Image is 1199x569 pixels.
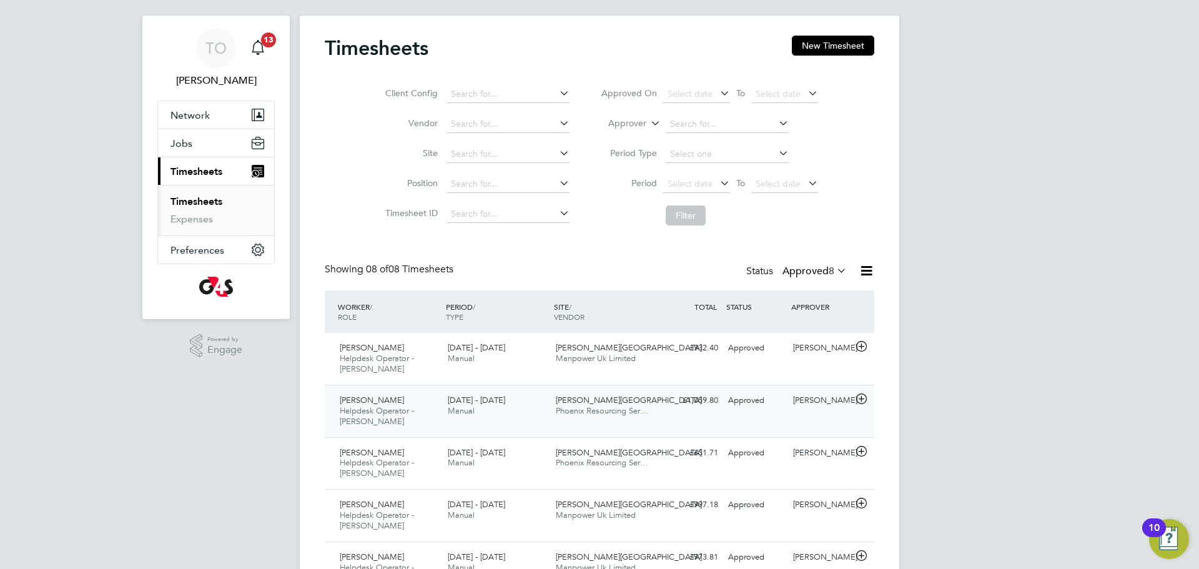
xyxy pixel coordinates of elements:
[340,552,404,562] span: [PERSON_NAME]
[447,205,570,223] input: Search for...
[601,87,657,99] label: Approved On
[335,295,443,328] div: WORKER
[325,36,428,61] h2: Timesheets
[723,495,788,515] div: Approved
[788,390,853,411] div: [PERSON_NAME]
[556,405,648,416] span: Phoenix Resourcing Ser…
[340,510,414,531] span: Helpdesk Operator - [PERSON_NAME]
[473,302,475,312] span: /
[340,457,414,478] span: Helpdesk Operator - [PERSON_NAME]
[658,547,723,568] div: £973.81
[733,175,749,191] span: To
[448,552,505,562] span: [DATE] - [DATE]
[447,146,570,163] input: Search for...
[556,447,702,458] span: [PERSON_NAME][GEOGRAPHIC_DATA]
[658,495,723,515] div: £997.18
[556,499,702,510] span: [PERSON_NAME][GEOGRAPHIC_DATA]
[199,277,233,297] img: g4s-logo-retina.png
[788,338,853,359] div: [PERSON_NAME]
[666,205,706,225] button: Filter
[340,395,404,405] span: [PERSON_NAME]
[382,117,438,129] label: Vendor
[788,547,853,568] div: [PERSON_NAME]
[261,32,276,47] span: 13
[170,244,224,256] span: Preferences
[448,510,475,520] span: Manual
[158,129,274,157] button: Jobs
[340,405,414,427] span: Helpdesk Operator - [PERSON_NAME]
[447,176,570,193] input: Search for...
[556,510,636,520] span: Manpower Uk Limited
[207,345,242,355] span: Engage
[382,87,438,99] label: Client Config
[448,457,475,468] span: Manual
[170,166,222,177] span: Timesheets
[448,499,505,510] span: [DATE] - [DATE]
[443,295,551,328] div: PERIOD
[325,263,456,276] div: Showing
[723,443,788,463] div: Approved
[601,147,657,159] label: Period Type
[723,390,788,411] div: Approved
[157,277,275,297] a: Go to home page
[448,342,505,353] span: [DATE] - [DATE]
[157,73,275,88] span: Tracy Omalley
[448,447,505,458] span: [DATE] - [DATE]
[158,101,274,129] button: Network
[170,213,213,225] a: Expenses
[170,109,210,121] span: Network
[340,447,404,458] span: [PERSON_NAME]
[382,207,438,219] label: Timesheet ID
[340,342,404,353] span: [PERSON_NAME]
[601,177,657,189] label: Period
[666,116,789,133] input: Search for...
[756,178,801,189] span: Select date
[170,137,192,149] span: Jobs
[723,547,788,568] div: Approved
[556,457,648,468] span: Phoenix Resourcing Ser…
[556,353,636,364] span: Manpower Uk Limited
[733,85,749,101] span: To
[448,353,475,364] span: Manual
[207,334,242,345] span: Powered by
[157,28,275,88] a: TO[PERSON_NAME]
[1148,528,1160,544] div: 10
[366,263,388,275] span: 08 of
[666,146,789,163] input: Select one
[1149,519,1189,559] button: Open Resource Center, 10 new notifications
[158,185,274,235] div: Timesheets
[554,312,585,322] span: VENDOR
[340,353,414,374] span: Helpdesk Operator - [PERSON_NAME]
[788,495,853,515] div: [PERSON_NAME]
[448,405,475,416] span: Manual
[668,178,713,189] span: Select date
[556,395,702,405] span: [PERSON_NAME][GEOGRAPHIC_DATA]
[551,295,659,328] div: SITE
[142,16,290,319] nav: Main navigation
[723,295,788,318] div: STATUS
[158,236,274,264] button: Preferences
[190,334,243,358] a: Powered byEngage
[447,86,570,103] input: Search for...
[723,338,788,359] div: Approved
[556,342,702,353] span: [PERSON_NAME][GEOGRAPHIC_DATA]
[756,88,801,99] span: Select date
[366,263,453,275] span: 08 Timesheets
[658,338,723,359] div: £932.40
[746,263,849,280] div: Status
[382,147,438,159] label: Site
[170,195,222,207] a: Timesheets
[668,88,713,99] span: Select date
[446,312,463,322] span: TYPE
[556,552,702,562] span: [PERSON_NAME][GEOGRAPHIC_DATA]
[694,302,717,312] span: TOTAL
[590,117,646,130] label: Approver
[788,295,853,318] div: APPROVER
[338,312,357,322] span: ROLE
[370,302,372,312] span: /
[658,443,723,463] div: £651.71
[382,177,438,189] label: Position
[447,116,570,133] input: Search for...
[792,36,874,56] button: New Timesheet
[340,499,404,510] span: [PERSON_NAME]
